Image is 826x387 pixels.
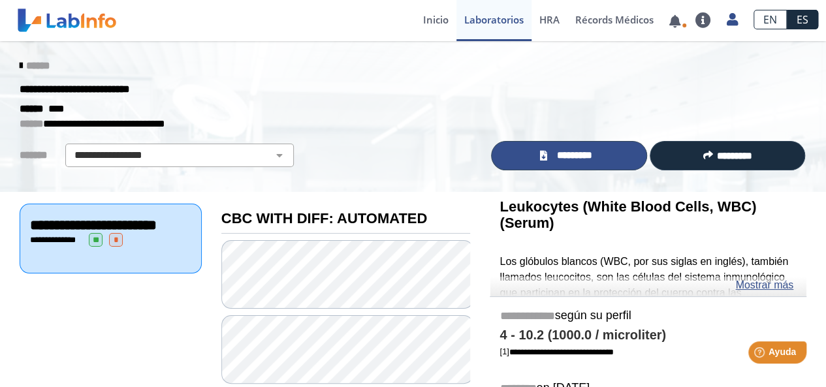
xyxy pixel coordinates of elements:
a: Mostrar más [735,277,793,293]
a: ES [787,10,818,29]
b: CBC WITH DIFF: AUTOMATED [221,210,427,226]
a: EN [754,10,787,29]
b: Leukocytes (White Blood Cells, WBC) (Serum) [500,198,756,231]
a: [1] [500,347,613,356]
iframe: Help widget launcher [710,336,812,373]
h4: 4 - 10.2 (1000.0 / microliter) [500,328,797,343]
span: HRA [539,13,560,26]
h5: según su perfil [500,309,797,324]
